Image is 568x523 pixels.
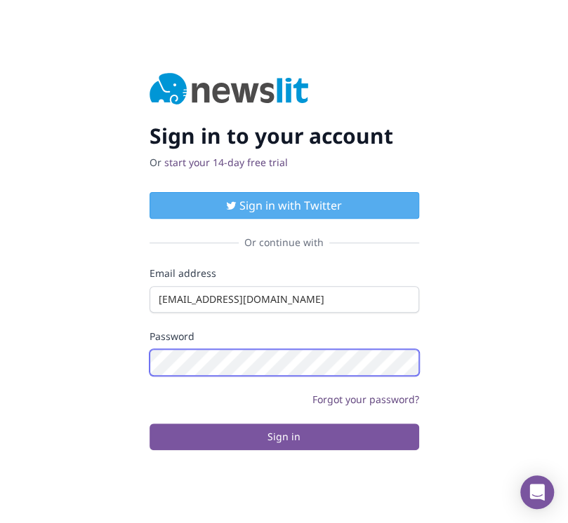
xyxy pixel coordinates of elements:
[150,73,309,107] img: Newslit
[164,156,288,169] a: start your 14-day free trial
[239,236,329,250] span: Or continue with
[150,123,419,149] h2: Sign in to your account
[150,192,419,219] button: Sign in with Twitter
[150,156,419,170] p: Or
[150,423,419,450] button: Sign in
[312,393,419,406] a: Forgot your password?
[150,266,419,280] label: Email address
[520,475,554,509] div: Open Intercom Messenger
[150,330,419,344] label: Password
